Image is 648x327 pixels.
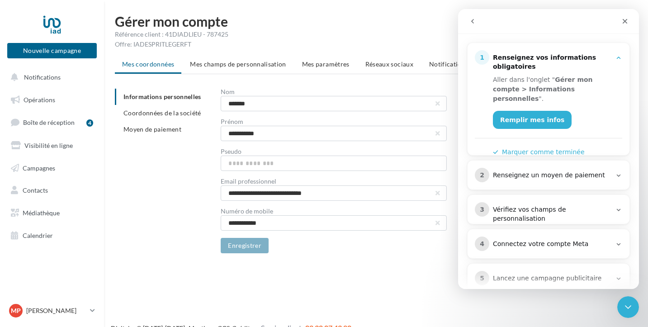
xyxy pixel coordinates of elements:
span: Mes champs de personnalisation [190,60,286,68]
a: Médiathèque [5,204,99,223]
a: Campagnes [5,159,99,178]
a: Calendrier [5,226,99,245]
span: Notifications [429,60,468,68]
a: Boîte de réception4 [5,113,99,132]
div: 4 [86,119,93,127]
h1: Gérer mon compte [115,14,637,28]
span: Opérations [24,96,55,104]
span: Campagnes [23,164,55,171]
p: [PERSON_NAME] [26,306,86,315]
div: Numéro de mobile [221,208,447,214]
button: Nouvelle campagne [7,43,97,58]
span: Coordonnées de la société [123,109,201,117]
div: Référence client : 41DIADLIEU - 787425 [115,30,637,39]
a: Opérations [5,90,99,109]
a: Visibilité en ligne [5,136,99,155]
div: Pseudo [221,148,447,155]
iframe: Intercom live chat [617,296,639,318]
span: Contacts [23,186,48,194]
button: Enregistrer [221,238,269,253]
div: Offre: IADESPRITLEGERFT [115,40,637,49]
div: Prénom [221,118,447,125]
iframe: Intercom live chat [458,9,639,289]
span: Mes paramètres [302,60,350,68]
span: MP [11,306,21,315]
span: Notifications [24,73,61,81]
span: Réseaux sociaux [365,60,413,68]
span: Visibilité en ligne [24,142,73,149]
span: Boîte de réception [23,118,75,126]
button: Notifications [5,68,95,87]
a: Contacts [5,181,99,200]
span: Médiathèque [23,209,60,217]
div: Nom [221,89,447,95]
span: Calendrier [23,232,53,239]
div: Email professionnel [221,178,447,185]
a: MP [PERSON_NAME] [7,302,97,319]
span: Moyen de paiement [123,125,181,133]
